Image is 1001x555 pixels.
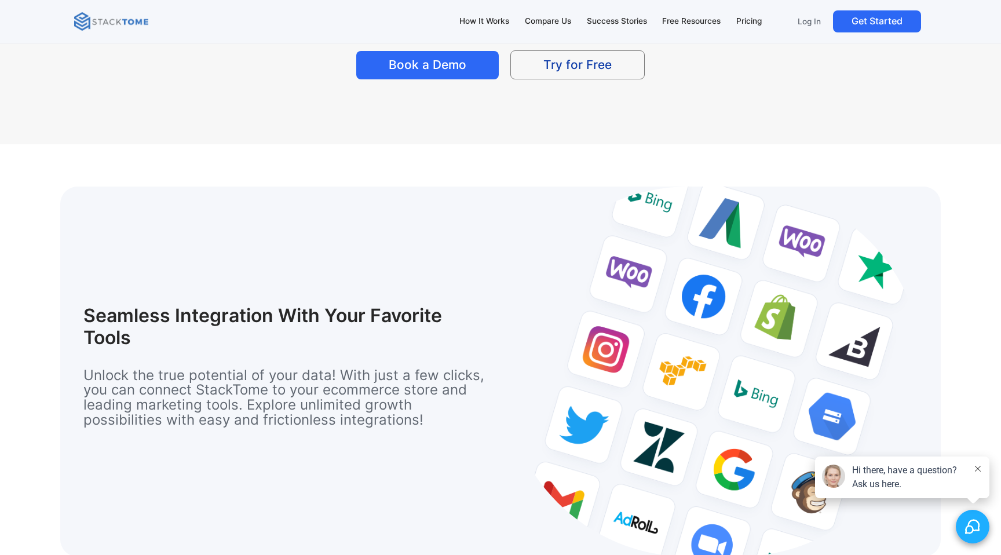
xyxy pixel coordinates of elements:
a: Pricing [731,9,768,34]
h1: Seamless Integration With Your Favorite Tools [83,305,456,349]
a: Log In [790,10,828,32]
a: Try for Free [510,50,645,79]
div: Success Stories [587,15,647,28]
div: Pricing [736,15,762,28]
a: Book a Demo [356,51,499,80]
a: Compare Us [519,9,576,34]
a: Free Resources [657,9,726,34]
div: Free Resources [662,15,721,28]
a: How It Works [454,9,515,34]
div: How It Works [459,15,509,28]
div: Compare Us [525,15,571,28]
a: Success Stories [581,9,652,34]
a: Get Started [833,10,921,32]
p: Unlock the true potential of your data! With just a few clicks, you can connect StackTome to your... [83,368,491,427]
p: Log In [798,16,821,27]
